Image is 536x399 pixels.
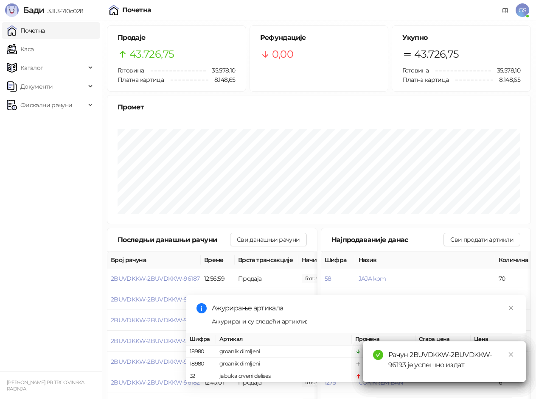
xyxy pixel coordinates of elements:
[20,78,53,95] span: Документи
[516,3,529,17] span: GS
[118,67,144,74] span: Готовина
[118,234,230,245] div: Последњи данашњи рачуни
[44,7,83,15] span: 3.11.3-710c028
[118,102,520,112] div: Промет
[495,252,533,268] th: Количина
[235,289,298,310] td: Продаја
[111,337,200,345] button: 2BUVDKKW-2BUVDKKW-96184
[230,233,306,246] button: Сви данашњи рачуни
[7,379,84,392] small: [PERSON_NAME] PR TRGOVINSKA RADNJA
[373,350,383,360] span: check-circle
[298,252,383,268] th: Начини плаћања
[471,333,526,346] th: Цена
[186,346,216,358] td: 18980
[506,303,516,313] a: Close
[321,252,355,268] th: Шифра
[111,275,199,282] button: 2BUVDKKW-2BUVDKKW-96187
[216,370,352,382] td: jabuka crveni delises
[443,233,520,246] button: Сви продати артикли
[235,268,298,289] td: Продаја
[491,66,520,75] span: 35.578,10
[122,7,152,14] div: Почетна
[402,67,429,74] span: Готовина
[111,296,200,303] button: 2BUVDKKW-2BUVDKKW-96186
[107,252,201,268] th: Број рачуна
[5,3,19,17] img: Logo
[129,46,174,62] span: 43.726,75
[186,333,216,346] th: Шифра
[272,46,293,62] span: 0,00
[111,316,199,324] button: 2BUVDKKW-2BUVDKKW-96185
[118,76,164,84] span: Платна картица
[352,333,415,346] th: Промена
[7,41,34,58] a: Каса
[186,370,216,382] td: 32
[499,3,512,17] a: Документација
[111,358,199,366] button: 2BUVDKKW-2BUVDKKW-96183
[495,289,533,310] td: 15
[186,358,216,370] td: 18980
[208,75,236,84] span: 8.148,65
[212,317,516,326] div: Ажурирани су следећи артикли:
[260,33,378,43] h5: Рефундације
[235,252,298,268] th: Врста трансакције
[201,268,235,289] td: 12:56:59
[23,5,44,15] span: Бади
[359,275,386,282] button: JAJA kom
[7,22,45,39] a: Почетна
[415,333,471,346] th: Стара цена
[201,289,235,310] td: 12:46:17
[111,379,199,386] button: 2BUVDKKW-2BUVDKKW-96182
[118,33,236,43] h5: Продаје
[414,46,459,62] span: 43.726,75
[216,358,352,370] td: groanik dimljeni
[216,346,352,358] td: groanik dimljeni
[508,352,514,357] span: close
[402,76,449,84] span: Платна картица
[331,234,444,245] div: Најпродаваније данас
[402,33,520,43] h5: Укупно
[196,303,207,313] span: info-circle
[20,59,43,76] span: Каталог
[508,305,514,311] span: close
[506,350,516,359] a: Close
[493,75,520,84] span: 8.148,65
[495,268,533,289] td: 70
[206,66,235,75] span: 35.578,10
[216,333,352,346] th: Артикал
[212,303,516,313] div: Ажурирање артикала
[355,252,495,268] th: Назив
[20,97,72,114] span: Фискални рачуни
[325,275,331,282] button: 58
[388,350,516,370] div: Рачун 2BUVDKKW-2BUVDKKW-96193 је успешно издат
[201,252,235,268] th: Време
[302,274,331,283] span: 220,00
